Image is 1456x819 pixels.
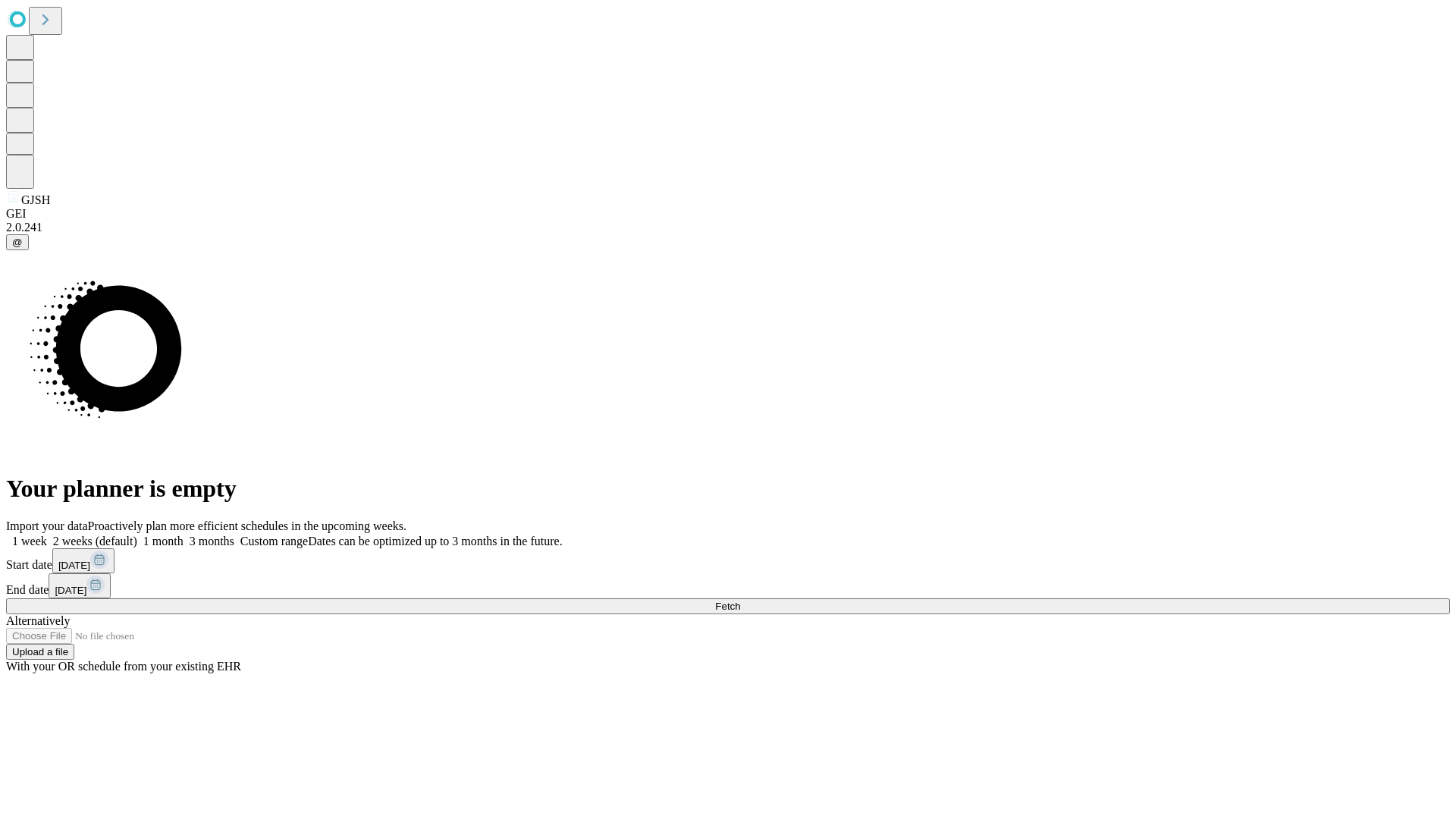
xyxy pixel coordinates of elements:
span: Fetch [715,601,740,612]
div: Start date [6,548,1450,573]
span: 3 months [190,535,234,548]
button: [DATE] [49,573,111,598]
div: End date [6,573,1450,598]
button: [DATE] [52,548,115,573]
span: Alternatively [6,614,70,627]
span: Dates can be optimized up to 3 months in the future. [308,535,562,548]
h1: Your planner is empty [6,475,1450,503]
span: Custom range [240,535,308,548]
div: GEI [6,207,1450,221]
span: GJSH [21,193,50,206]
span: 1 month [143,535,184,548]
div: 2.0.241 [6,221,1450,234]
span: Proactively plan more efficient schedules in the upcoming weeks. [88,519,406,532]
span: 1 week [12,535,47,548]
span: @ [12,237,23,248]
span: With your OR schedule from your existing EHR [6,660,241,673]
span: [DATE] [55,585,86,596]
button: Upload a file [6,644,74,660]
button: Fetch [6,598,1450,614]
span: Import your data [6,519,88,532]
span: 2 weeks (default) [53,535,137,548]
button: @ [6,234,29,250]
span: [DATE] [58,560,90,571]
